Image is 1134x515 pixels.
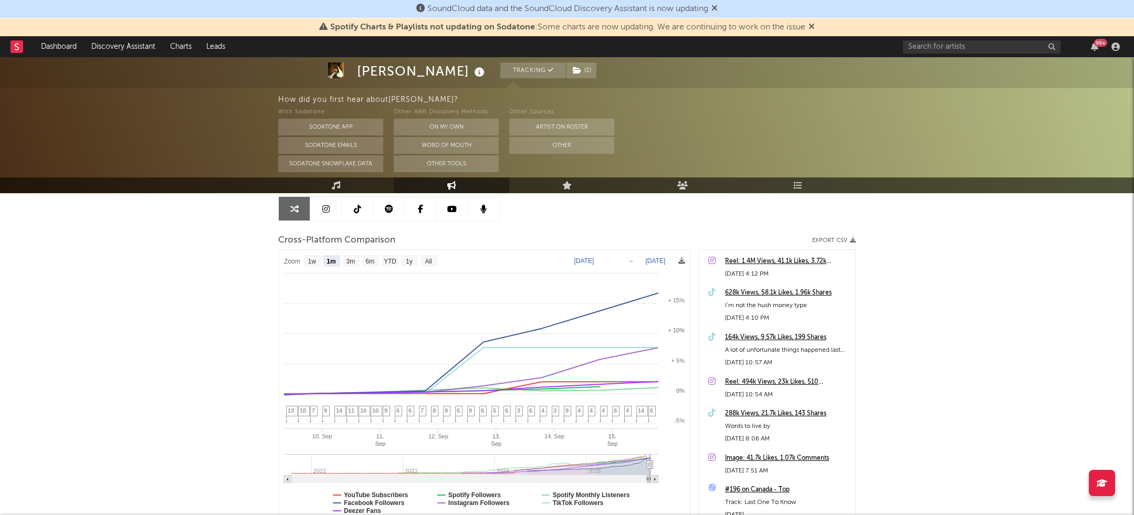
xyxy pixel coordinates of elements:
span: Dismiss [808,23,815,31]
span: 7 [421,407,424,414]
span: 9 [565,407,569,414]
button: Sodatone Emails [278,137,383,154]
span: 10 [372,407,379,414]
span: 10 [360,407,366,414]
text: 15. Sep [607,433,618,447]
span: 4 [590,407,593,414]
span: 6 [408,407,412,414]
text: [DATE] [645,257,665,265]
a: Reel: 494k Views, 23k Likes, 510 Comments [725,376,850,388]
text: YouTube Subscribers [344,491,408,499]
button: Sodatone Snowflake Data [278,155,383,172]
button: (1) [566,62,596,78]
span: Spotify Charts & Playlists not updating on Sodatone [330,23,535,31]
a: Charts [163,36,199,57]
span: 3 [553,407,556,414]
text: 6m [366,258,375,265]
span: SoundCloud data and the SoundCloud Discovery Assistant is now updating [427,5,708,13]
text: Deezer Fans [344,507,381,514]
a: Reel: 1.4M Views, 41.1k Likes, 3.72k Comments [725,255,850,268]
span: : Some charts are now updating. We are continuing to work on the issue [330,23,805,31]
text: 1w [308,258,317,265]
span: 6 [457,407,460,414]
button: Word Of Mouth [394,137,499,154]
a: 628k Views, 58.1k Likes, 1.96k Shares [725,287,850,299]
span: 3 [517,407,520,414]
text: Instagram Followers [448,499,510,507]
span: 6 [650,407,653,414]
span: 6 [505,407,508,414]
div: How did you first hear about [PERSON_NAME] ? [278,93,1134,106]
text: Facebook Followers [344,499,405,507]
span: 8 [433,407,436,414]
div: [DATE] 10:57 AM [725,356,850,369]
div: [DATE] 7:51 AM [725,465,850,477]
text: → [627,257,634,265]
button: Other [509,137,614,154]
button: Artist on Roster [509,119,614,135]
div: Words to live by [725,420,850,433]
button: Export CSV [812,237,856,244]
div: [DATE] 4:10 PM [725,312,850,324]
a: 164k Views, 9.57k Likes, 199 Shares [725,331,850,344]
text: 12. Sep [428,433,448,439]
a: Discovery Assistant [84,36,163,57]
input: Search for artists [903,40,1060,54]
span: 4 [577,407,581,414]
text: 10. Sep [312,433,332,439]
span: 13 [288,407,294,414]
span: ( 1 ) [566,62,597,78]
div: With Sodatone [278,106,383,119]
span: 11 [348,407,354,414]
text: 1y [406,258,413,265]
div: [DATE] 8:06 AM [725,433,850,445]
span: Cross-Platform Comparison [278,234,395,247]
text: + 10% [668,327,685,333]
span: 10 [300,407,306,414]
span: 6 [529,407,532,414]
text: Zoom [284,258,300,265]
span: 4 [602,407,605,414]
div: Track: Last One To Know [725,496,850,509]
span: 6 [481,407,484,414]
div: [PERSON_NAME] [357,62,487,80]
text: 13. Sep [491,433,502,447]
button: Other Tools [394,155,499,172]
text: YTD [384,258,396,265]
span: 14 [638,407,644,414]
span: 9 [324,407,327,414]
span: 5 [493,407,496,414]
div: Other A&R Discovery Methods [394,106,499,119]
div: I’m not the hush money type [725,299,850,312]
div: Other Sources [509,106,614,119]
text: 14. Sep [544,433,564,439]
span: 9 [445,407,448,414]
span: 4 [541,407,544,414]
span: 4 [626,407,629,414]
text: 11. Sep [375,433,386,447]
span: 9 [384,407,387,414]
button: Sodatone App [278,119,383,135]
a: Image: 41.7k Likes, 1.07k Comments [725,452,850,465]
text: + 15% [668,297,685,303]
div: A lot of unfortunate things happened last week and I didn’t want this to be swept under the rug. [725,344,850,356]
text: [DATE] [574,257,594,265]
div: [DATE] 4:12 PM [725,268,850,280]
text: 1m [327,258,335,265]
span: Dismiss [711,5,718,13]
button: 99+ [1091,43,1098,51]
span: 14 [336,407,342,414]
text: 0% [676,387,685,394]
text: + 5% [671,358,685,364]
text: TikTok Followers [553,499,604,507]
a: 288k Views, 21.7k Likes, 143 Shares [725,407,850,420]
span: 9 [469,407,472,414]
text: Spotify Monthly Listeners [553,491,630,499]
span: 6 [396,407,400,414]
